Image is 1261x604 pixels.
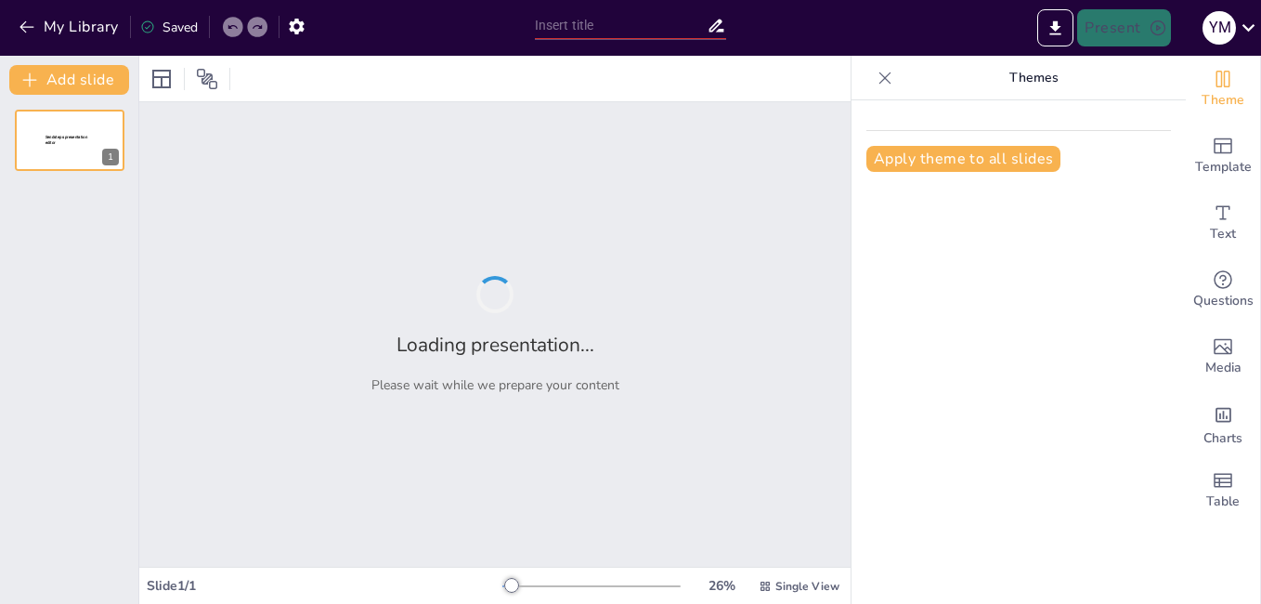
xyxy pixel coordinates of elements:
div: Add ready made slides [1186,123,1260,190]
div: Add text boxes [1186,190,1260,256]
span: Sendsteps presentation editor [45,135,87,145]
input: Insert title [535,12,707,39]
button: Apply theme to all slides [866,146,1060,172]
h2: Loading presentation... [396,332,594,358]
span: Charts [1203,428,1242,449]
div: Slide 1 / 1 [147,577,502,595]
p: Themes [900,56,1167,100]
button: Add slide [9,65,129,95]
div: Change the overall theme [1186,56,1260,123]
div: Add a table [1186,457,1260,524]
div: Saved [140,19,198,36]
button: My Library [14,12,126,42]
div: Get real-time input from your audience [1186,256,1260,323]
button: Present [1077,9,1170,46]
span: Position [196,68,218,90]
div: Y M [1202,11,1236,45]
div: 26 % [699,577,744,595]
span: Table [1206,492,1240,512]
button: Y M [1202,9,1236,46]
span: Media [1205,358,1241,378]
div: Add images, graphics, shapes or video [1186,323,1260,390]
p: Please wait while we prepare your content [371,376,619,394]
div: Layout [147,64,176,94]
div: 1 [15,110,124,171]
div: 1 [102,149,119,165]
span: Text [1210,224,1236,244]
span: Single View [775,579,839,594]
div: Add charts and graphs [1186,390,1260,457]
span: Questions [1193,291,1254,311]
span: Template [1195,157,1252,177]
button: Export to PowerPoint [1037,9,1073,46]
span: Theme [1202,90,1244,111]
